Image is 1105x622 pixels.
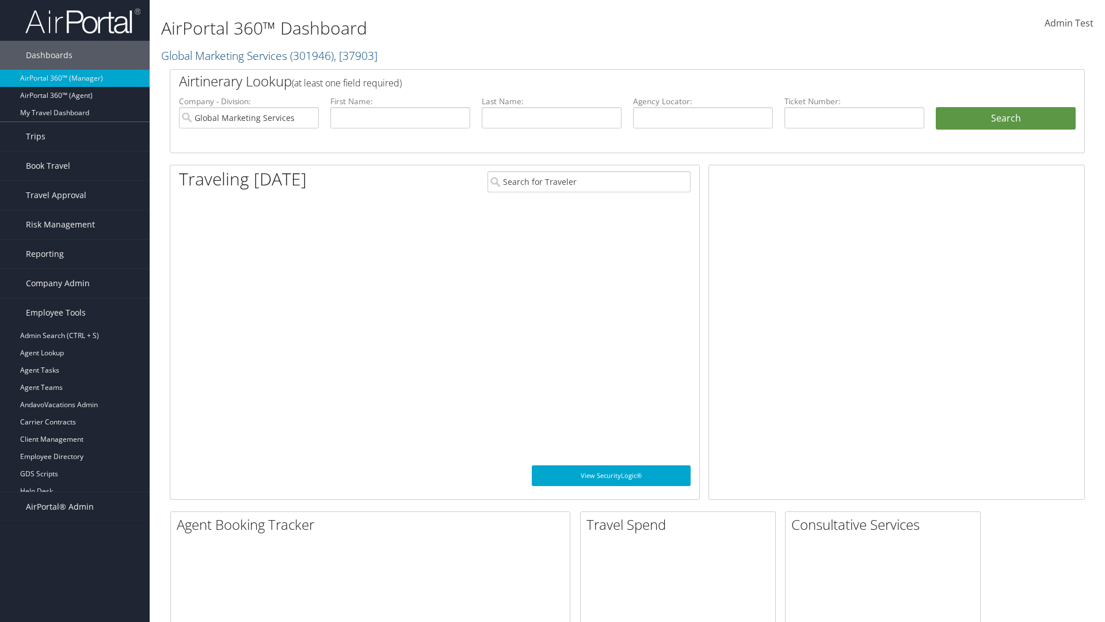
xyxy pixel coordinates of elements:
span: Reporting [26,240,64,268]
label: First Name: [330,96,470,107]
h2: Airtinerary Lookup [179,71,1000,91]
span: Risk Management [26,210,95,239]
span: Company Admin [26,269,90,298]
span: Trips [26,122,45,151]
span: (at least one field required) [292,77,402,89]
button: Search [936,107,1076,130]
span: Book Travel [26,151,70,180]
span: AirPortal® Admin [26,492,94,521]
img: airportal-logo.png [25,7,140,35]
span: Employee Tools [26,298,86,327]
span: , [ 37903 ] [334,48,378,63]
span: Admin Test [1045,17,1093,29]
h1: Traveling [DATE] [179,167,307,191]
h2: Agent Booking Tracker [177,515,570,534]
span: ( 301946 ) [290,48,334,63]
a: Global Marketing Services [161,48,378,63]
h2: Travel Spend [586,515,775,534]
label: Ticket Number: [784,96,924,107]
h2: Consultative Services [791,515,980,534]
h1: AirPortal 360™ Dashboard [161,16,783,40]
label: Agency Locator: [633,96,773,107]
a: View SecurityLogic® [532,465,691,486]
span: Dashboards [26,41,73,70]
label: Last Name: [482,96,622,107]
span: Travel Approval [26,181,86,210]
input: Search for Traveler [487,171,691,192]
label: Company - Division: [179,96,319,107]
a: Admin Test [1045,6,1093,41]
